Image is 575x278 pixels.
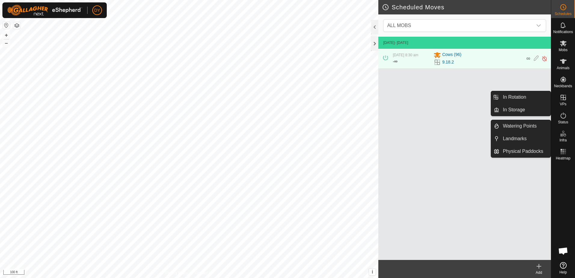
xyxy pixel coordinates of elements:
[94,7,100,14] span: DY
[553,30,573,34] span: Notifications
[491,133,551,145] li: Landmarks
[393,58,397,65] div: -
[558,120,568,124] span: Status
[542,55,547,62] img: Turn off schedule move
[554,242,572,260] div: Open chat
[372,269,373,274] span: i
[559,270,567,274] span: Help
[442,51,461,59] span: Cows (96)
[554,84,572,88] span: Neckbands
[13,22,20,29] button: Map Layers
[503,148,543,155] span: Physical Paddocks
[3,39,10,47] button: –
[551,260,575,276] a: Help
[383,41,395,45] span: [DATE]
[526,55,530,61] span: ∞
[387,23,411,28] span: ALL MOBS
[369,269,376,275] button: i
[7,5,82,16] img: Gallagher Logo
[556,156,570,160] span: Heatmap
[533,20,545,32] div: dropdown trigger
[395,41,408,45] span: - [DATE]
[393,53,418,57] span: [DATE] 8:30 am
[491,120,551,132] li: Watering Points
[491,145,551,157] li: Physical Paddocks
[499,145,551,157] a: Physical Paddocks
[491,104,551,116] li: In Storage
[499,133,551,145] a: Landmarks
[559,48,567,52] span: Mobs
[382,4,551,11] h2: Scheduled Moves
[560,102,566,106] span: VPs
[491,91,551,103] li: In Rotation
[557,66,570,70] span: Animals
[503,106,525,113] span: In Storage
[195,270,213,276] a: Contact Us
[385,20,533,32] span: ALL MOBS
[503,94,526,101] span: In Rotation
[559,138,567,142] span: Infra
[3,32,10,39] button: +
[499,91,551,103] a: In Rotation
[3,22,10,29] button: Reset Map
[499,104,551,116] a: In Storage
[527,270,551,275] div: Add
[442,59,454,65] a: 9.18.2
[503,135,527,142] span: Landmarks
[555,12,571,16] span: Schedules
[503,122,537,130] span: Watering Points
[165,270,188,276] a: Privacy Policy
[499,120,551,132] a: Watering Points
[394,59,397,64] span: ∞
